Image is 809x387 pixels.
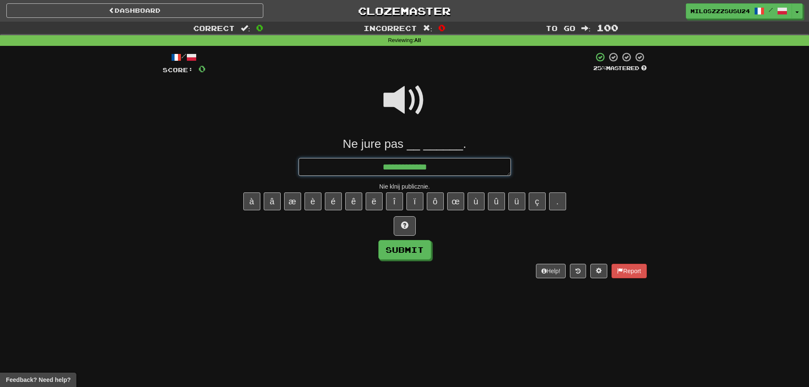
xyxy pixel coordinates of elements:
[691,7,750,15] span: MiloszzzSusu24
[264,192,281,210] button: â
[193,24,235,32] span: Correct
[325,192,342,210] button: é
[612,264,646,278] button: Report
[304,192,321,210] button: è
[447,192,464,210] button: œ
[406,192,423,210] button: ï
[345,192,362,210] button: ê
[163,66,193,73] span: Score:
[488,192,505,210] button: û
[198,63,206,74] span: 0
[686,3,792,19] a: MiloszzzSusu24 /
[414,37,421,43] strong: All
[597,23,618,33] span: 100
[6,3,263,18] a: Dashboard
[549,192,566,210] button: .
[163,136,647,152] div: Ne jure pas __ ______.
[593,65,647,72] div: Mastered
[468,192,485,210] button: ù
[394,216,416,236] button: Hint!
[256,23,263,33] span: 0
[536,264,566,278] button: Help!
[378,240,431,260] button: Submit
[243,192,260,210] button: à
[6,376,70,384] span: Open feedback widget
[364,24,417,32] span: Incorrect
[163,182,647,191] div: Nie klnij publicznie.
[438,23,445,33] span: 0
[366,192,383,210] button: ë
[581,25,591,32] span: :
[529,192,546,210] button: ç
[276,3,533,18] a: Clozemaster
[546,24,575,32] span: To go
[241,25,250,32] span: :
[163,52,206,62] div: /
[570,264,586,278] button: Round history (alt+y)
[386,192,403,210] button: î
[508,192,525,210] button: ü
[427,192,444,210] button: ô
[769,7,773,13] span: /
[284,192,301,210] button: æ
[423,25,432,32] span: :
[593,65,606,71] span: 25 %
